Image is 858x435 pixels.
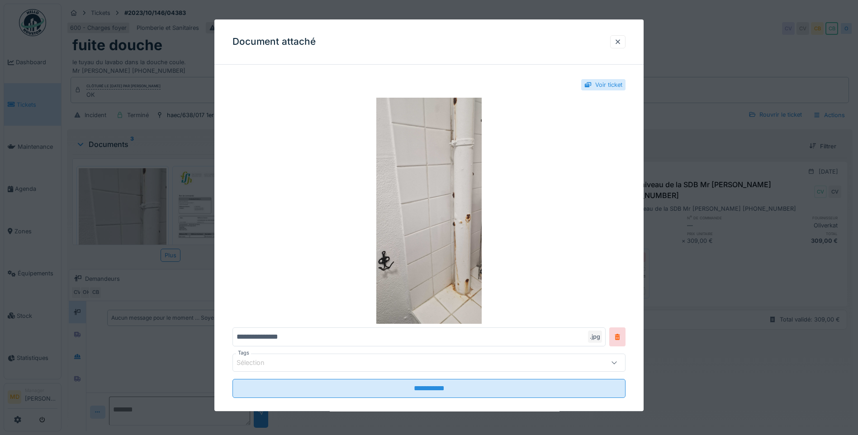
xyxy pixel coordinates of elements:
[232,36,316,47] h3: Document attaché
[232,98,626,324] img: 4039895d-5d47-4e8c-bb7e-b75a87780cca-20240910_154342.jpg
[236,349,251,357] label: Tags
[595,80,622,89] div: Voir ticket
[588,331,602,343] div: .jpg
[237,358,277,368] div: Sélection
